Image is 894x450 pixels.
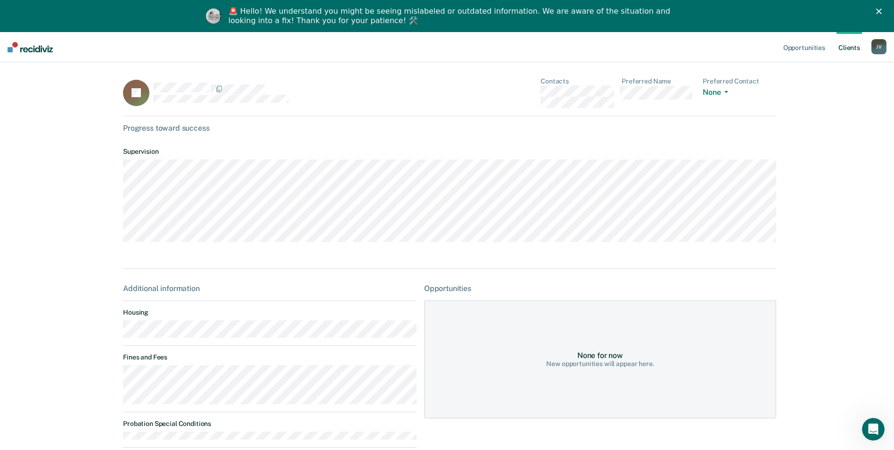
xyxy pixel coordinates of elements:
[206,8,221,24] img: Profile image for Kim
[577,351,623,360] div: None for now
[862,418,885,441] iframe: Intercom live chat
[622,77,695,85] dt: Preferred Name
[123,124,776,133] div: Progress toward success
[123,308,417,317] dt: Housing
[781,32,827,62] a: Opportunities
[541,77,614,85] dt: Contacts
[546,360,654,368] div: New opportunities will appear here.
[229,7,673,25] div: 🚨 Hello! We understand you might be seeing mislabeled or outdated information. We are aware of th...
[871,39,886,54] button: JV
[123,148,776,156] dt: Supervision
[123,284,417,293] div: Additional information
[123,353,417,361] dt: Fines and Fees
[837,32,862,62] a: Clients
[871,39,886,54] div: J V
[424,284,776,293] div: Opportunities
[703,77,776,85] dt: Preferred Contact
[703,88,732,99] button: None
[8,42,53,52] img: Recidiviz
[876,8,886,14] div: Close
[123,420,417,428] dt: Probation Special Conditions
